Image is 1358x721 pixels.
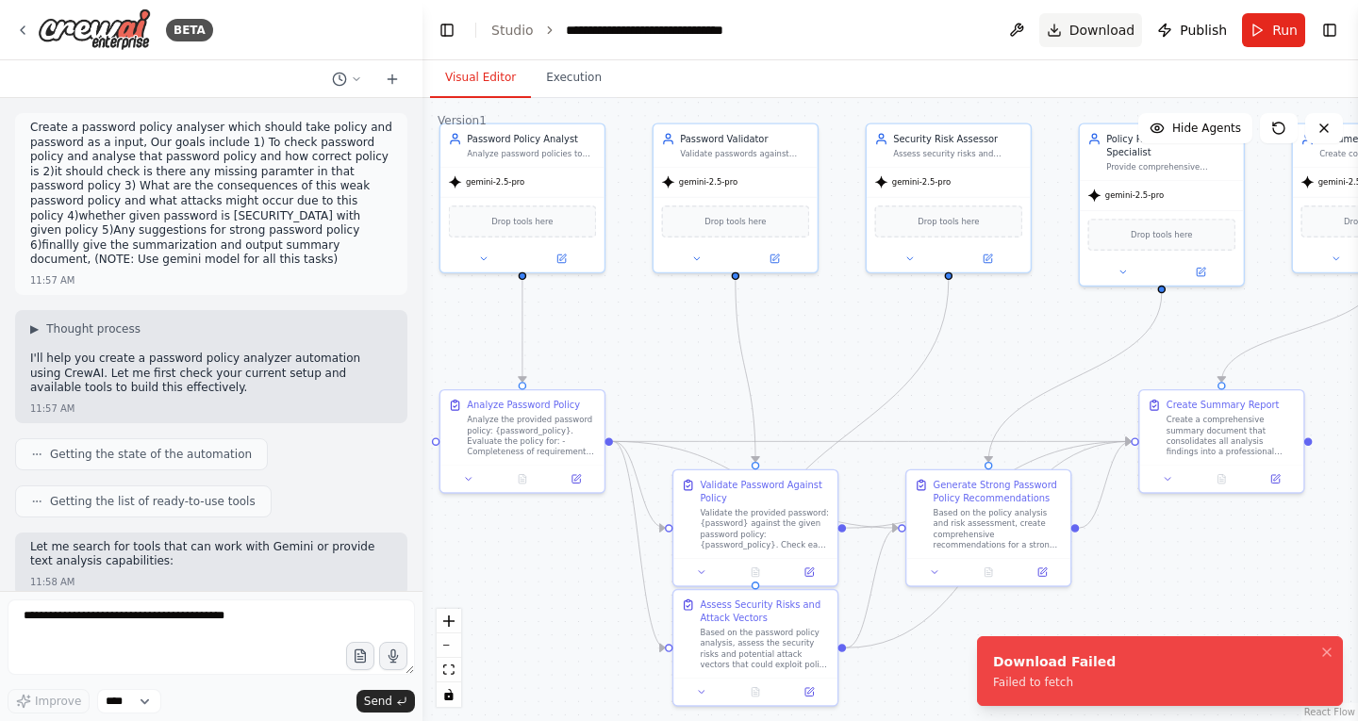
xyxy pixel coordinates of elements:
[1039,13,1143,47] button: Download
[491,23,534,38] a: Studio
[700,598,829,625] div: Assess Security Risks and Attack Vectors
[491,21,767,40] nav: breadcrumb
[960,565,1017,581] button: No output available
[1079,434,1131,534] g: Edge from a92c3e92-ad13-4d1d-b9bd-ba1714af08ce to bbe9be3f-5234-4623-a183-5d2e9389dba7
[993,675,1116,690] div: Failed to fetch
[467,399,580,412] div: Analyze Password Policy
[30,540,392,569] p: Let me search for tools that can work with Gemini or provide text analysis capabilities:
[1163,264,1238,280] button: Open in side panel
[38,8,151,51] img: Logo
[672,589,839,707] div: Assess Security Risks and Attack VectorsBased on the password policy analysis, assess the securit...
[1150,13,1234,47] button: Publish
[467,148,596,158] div: Analyze password policies to identify strengths, weaknesses, missing parameters, and potential se...
[439,389,606,494] div: Analyze Password PolicyAnalyze the provided password policy: {password_policy}. Evaluate the poli...
[1193,471,1250,487] button: No output available
[613,434,665,534] g: Edge from 8e6acd1b-cbd4-4ee8-a946-6229a269c7ce to ba96b01d-462e-4a8e-a931-9df03f459be2
[934,479,1063,505] div: Generate Strong Password Policy Recommendations
[1172,121,1241,136] span: Hide Agents
[30,352,392,396] p: I'll help you create a password policy analyzer automation using CrewAI. Let me first check your ...
[437,633,461,658] button: zoom out
[918,215,979,228] span: Drop tools here
[466,177,524,188] span: gemini-2.5-pro
[700,508,829,550] div: Validate the provided password: {password} against the given password policy: {password_policy}. ...
[1317,17,1343,43] button: Show right sidebar
[1105,190,1164,201] span: gemini-2.5-pro
[613,434,1131,448] g: Edge from 8e6acd1b-cbd4-4ee8-a946-6229a269c7ce to bbe9be3f-5234-4623-a183-5d2e9389dba7
[494,471,551,487] button: No output available
[787,565,832,581] button: Open in side panel
[737,251,812,267] button: Open in side panel
[1272,21,1298,40] span: Run
[50,447,252,462] span: Getting the state of the automation
[46,321,141,336] span: Thought process
[438,113,487,128] div: Version 1
[30,321,141,336] button: ▶Thought process
[653,123,820,273] div: Password ValidatorValidate passwords against provided policies by checking each requirement syste...
[1138,389,1305,494] div: Create Summary ReportCreate a comprehensive summary document that consolidates all analysis findi...
[379,642,407,670] button: Click to speak your automation idea
[1180,21,1227,40] span: Publish
[679,177,737,188] span: gemini-2.5-pro
[1252,471,1298,487] button: Open in side panel
[893,148,1022,158] div: Assess security risks and potential attack vectors associated with weak password policies. Analyz...
[680,132,809,145] div: Password Validator
[30,575,75,589] div: 11:58 AM
[523,251,599,267] button: Open in side panel
[1019,565,1065,581] button: Open in side panel
[729,280,762,462] g: Edge from 9b375e1e-f47f-473f-adb5-63414ad50ca1 to ba96b01d-462e-4a8e-a931-9df03f459be2
[377,68,407,90] button: Start a new chat
[467,415,596,457] div: Analyze the provided password policy: {password_policy}. Evaluate the policy for: - Completeness ...
[491,215,553,228] span: Drop tools here
[1106,161,1235,172] div: Provide comprehensive recommendations for improving password policies based on current industry b...
[934,508,1063,550] div: Based on the policy analysis and risk assessment, create comprehensive recommendations for a stro...
[1079,123,1246,287] div: Policy Recommendation SpecialistProvide comprehensive recommendations for improving password poli...
[672,469,839,587] div: Validate Password Against PolicyValidate the provided password: {password} against the given pass...
[700,628,829,670] div: Based on the password policy analysis, assess the security risks and potential attack vectors tha...
[8,689,90,713] button: Improve
[50,494,256,509] span: Getting the list of ready-to-use tools
[324,68,370,90] button: Switch to previous chat
[893,132,1022,145] div: Security Risk Assessor
[437,609,461,707] div: React Flow controls
[1242,13,1305,47] button: Run
[437,609,461,633] button: zoom in
[727,565,784,581] button: No output available
[467,132,596,145] div: Password Policy Analyst
[554,471,599,487] button: Open in side panel
[1106,132,1235,158] div: Policy Recommendation Specialist
[1138,113,1252,143] button: Hide Agents
[727,684,784,700] button: No output available
[30,121,392,268] p: Create a password policy analyser which should take policy and password as a input, Our goals inc...
[30,321,39,336] span: ▶
[516,280,529,382] g: Edge from 52f2f0b2-9f0d-47f5-959e-e7735d08e8c5 to 8e6acd1b-cbd4-4ee8-a946-6229a269c7ce
[613,434,665,654] g: Edge from 8e6acd1b-cbd4-4ee8-a946-6229a269c7ce to c174b131-d7ac-403e-be62-5c86e36690c4
[437,682,461,707] button: toggle interactivity
[846,521,898,654] g: Edge from c174b131-d7ac-403e-be62-5c86e36690c4 to a92c3e92-ad13-4d1d-b9bd-ba1714af08ce
[439,123,606,273] div: Password Policy AnalystAnalyze password policies to identify strengths, weaknesses, missing param...
[346,642,374,670] button: Upload files
[1069,21,1135,40] span: Download
[434,17,460,43] button: Hide left sidebar
[166,19,213,41] div: BETA
[905,469,1072,587] div: Generate Strong Password Policy RecommendationsBased on the policy analysis and risk assessment, ...
[30,401,75,416] div: 11:57 AM
[982,293,1168,462] g: Edge from b173ff10-9d47-46d9-b2c5-228dfb133348 to a92c3e92-ad13-4d1d-b9bd-ba1714af08ce
[364,694,392,709] span: Send
[993,652,1116,671] div: Download Failed
[704,215,766,228] span: Drop tools here
[1167,399,1280,412] div: Create Summary Report
[437,658,461,682] button: fit view
[356,690,415,713] button: Send
[787,684,832,700] button: Open in side panel
[700,479,829,505] div: Validate Password Against Policy
[892,177,951,188] span: gemini-2.5-pro
[846,434,1131,654] g: Edge from c174b131-d7ac-403e-be62-5c86e36690c4 to bbe9be3f-5234-4623-a183-5d2e9389dba7
[35,694,81,709] span: Improve
[1167,415,1296,457] div: Create a comprehensive summary document that consolidates all analysis findings into a profession...
[749,280,955,582] g: Edge from 768b0b0c-4de7-4999-ae50-2f7586b827d8 to c174b131-d7ac-403e-be62-5c86e36690c4
[1131,228,1192,241] span: Drop tools here
[866,123,1033,273] div: Security Risk AssessorAssess security risks and potential attack vectors associated with weak pas...
[950,251,1025,267] button: Open in side panel
[430,58,531,98] button: Visual Editor
[531,58,617,98] button: Execution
